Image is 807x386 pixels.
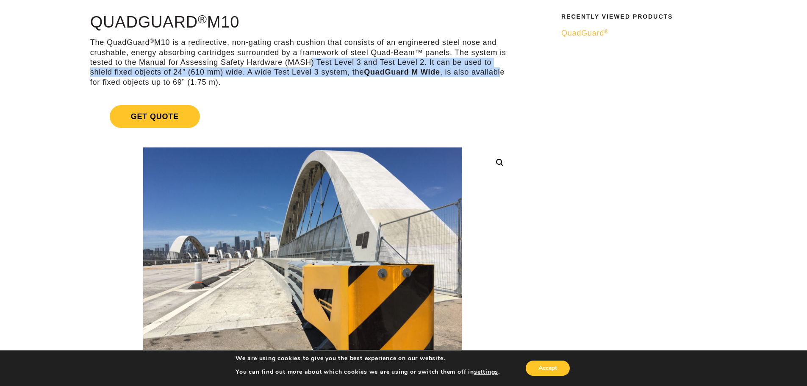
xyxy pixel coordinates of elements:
[561,14,733,20] h2: Recently Viewed Products
[604,28,609,35] sup: ®
[526,361,570,376] button: Accept
[90,95,515,138] a: Get Quote
[198,12,207,26] sup: ®
[150,38,154,44] sup: ®
[110,105,200,128] span: Get Quote
[364,68,440,76] strong: QuadGuard M Wide
[236,355,500,362] p: We are using cookies to give you the best experience on our website.
[236,368,500,376] p: You can find out more about which cookies we are using or switch them off in .
[561,29,609,37] span: QuadGuard
[561,28,733,38] a: QuadGuard®
[474,368,498,376] button: settings
[90,14,515,31] h1: QuadGuard M10
[90,38,515,87] p: The QuadGuard M10 is a redirective, non-gating crash cushion that consists of an engineered steel...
